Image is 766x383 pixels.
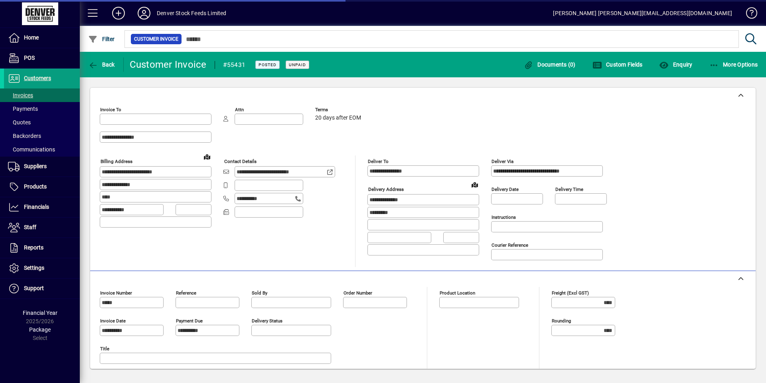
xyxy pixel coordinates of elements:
[201,150,213,163] a: View on map
[24,163,47,169] span: Suppliers
[553,7,732,20] div: [PERSON_NAME] [PERSON_NAME][EMAIL_ADDRESS][DOMAIN_NAME]
[106,6,131,20] button: Add
[590,57,645,72] button: Custom Fields
[8,146,55,153] span: Communications
[4,143,80,156] a: Communications
[130,58,207,71] div: Customer Invoice
[344,290,372,296] mat-label: Order number
[259,62,276,67] span: Posted
[88,36,115,42] span: Filter
[176,318,203,324] mat-label: Payment due
[4,238,80,258] a: Reports
[24,183,47,190] span: Products
[659,61,692,68] span: Enquiry
[8,133,41,139] span: Backorders
[24,34,39,41] span: Home
[29,326,51,333] span: Package
[4,157,80,177] a: Suppliers
[86,57,117,72] button: Back
[4,177,80,197] a: Products
[134,35,178,43] span: Customer Invoice
[492,242,528,248] mat-label: Courier Reference
[524,61,576,68] span: Documents (0)
[492,214,516,220] mat-label: Instructions
[492,159,513,164] mat-label: Deliver via
[552,318,571,324] mat-label: Rounding
[552,290,589,296] mat-label: Freight (excl GST)
[592,61,643,68] span: Custom Fields
[24,224,36,230] span: Staff
[100,346,109,352] mat-label: Title
[4,197,80,217] a: Financials
[24,204,49,210] span: Financials
[4,102,80,116] a: Payments
[368,159,389,164] mat-label: Deliver To
[709,61,758,68] span: More Options
[315,107,363,112] span: Terms
[657,57,694,72] button: Enquiry
[86,32,117,46] button: Filter
[4,218,80,238] a: Staff
[80,57,124,72] app-page-header-button: Back
[88,61,115,68] span: Back
[4,48,80,68] a: POS
[23,310,57,316] span: Financial Year
[4,88,80,102] a: Invoices
[4,28,80,48] a: Home
[492,187,519,192] mat-label: Delivery date
[100,290,132,296] mat-label: Invoice number
[8,106,38,112] span: Payments
[8,92,33,98] span: Invoices
[252,290,267,296] mat-label: Sold by
[740,2,756,27] a: Knowledge Base
[223,59,246,71] div: #55431
[235,107,244,112] mat-label: Attn
[555,187,583,192] mat-label: Delivery time
[131,6,157,20] button: Profile
[8,119,31,126] span: Quotes
[289,62,306,67] span: Unpaid
[176,290,196,296] mat-label: Reference
[4,258,80,278] a: Settings
[468,178,481,191] a: View on map
[315,115,361,121] span: 20 days after EOM
[440,290,475,296] mat-label: Product location
[157,7,227,20] div: Denver Stock Feeds Limited
[252,318,282,324] mat-label: Delivery status
[24,265,44,271] span: Settings
[4,116,80,129] a: Quotes
[522,57,578,72] button: Documents (0)
[4,279,80,299] a: Support
[4,129,80,143] a: Backorders
[707,57,760,72] button: More Options
[24,55,35,61] span: POS
[24,244,43,251] span: Reports
[100,318,126,324] mat-label: Invoice date
[24,285,44,291] span: Support
[100,107,121,112] mat-label: Invoice To
[24,75,51,81] span: Customers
